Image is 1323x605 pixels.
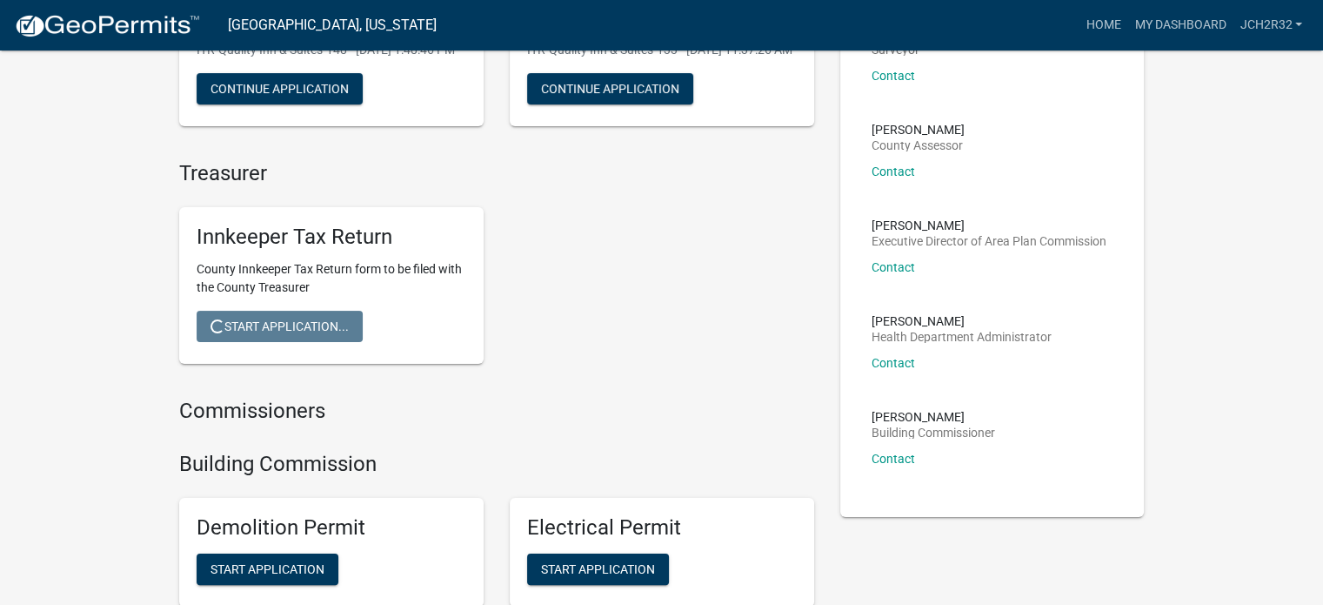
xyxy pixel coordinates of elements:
p: Building Commissioner [872,427,995,439]
a: Contact [872,165,915,178]
span: Start Application [210,562,324,576]
a: Contact [872,69,915,83]
p: County Innkeeper Tax Return form to be filed with the County Treasurer [197,260,466,297]
a: My Dashboard [1127,9,1233,42]
a: jch2r32 [1233,9,1309,42]
p: [PERSON_NAME] [872,124,965,136]
button: Start Application [197,554,338,585]
p: County Assessor [872,139,965,151]
a: [GEOGRAPHIC_DATA], [US_STATE] [228,10,437,40]
p: ITR-Quality Inn & Suites-133 - [DATE] 11:37:26 AM [527,41,797,59]
a: Contact [872,452,915,466]
h5: Innkeeper Tax Return [197,225,466,250]
p: [PERSON_NAME] [872,219,1106,232]
h4: Commissioners [179,399,814,424]
button: Start Application... [197,311,363,342]
p: Executive Director of Area Plan Commission [872,235,1106,247]
p: ITR-Quality Inn & Suites-148 - [DATE] 1:48:46 PM [197,41,466,59]
a: Contact [872,260,915,274]
h5: Demolition Permit [197,515,466,541]
p: [PERSON_NAME] [872,315,1052,327]
h5: Electrical Permit [527,515,797,541]
p: [PERSON_NAME] [872,411,995,423]
button: Start Application [527,554,669,585]
button: Continue Application [197,73,363,104]
p: Health Department Administrator [872,331,1052,343]
h4: Building Commission [179,452,814,477]
span: Start Application [541,562,655,576]
a: Home [1079,9,1127,42]
a: Contact [872,356,915,370]
button: Continue Application [527,73,693,104]
h4: Treasurer [179,161,814,186]
span: Start Application... [210,319,349,333]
